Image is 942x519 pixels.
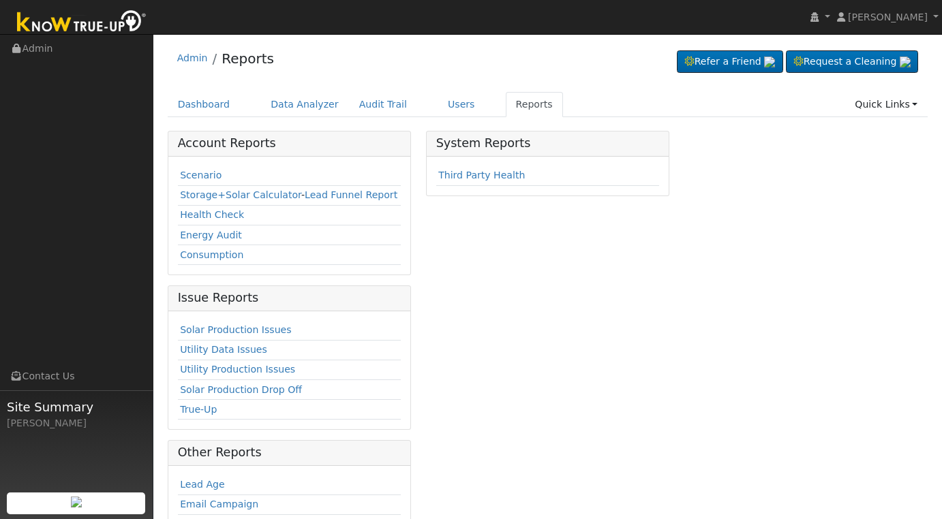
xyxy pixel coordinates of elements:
[180,479,225,490] a: Lead Age
[180,344,267,355] a: Utility Data Issues
[506,92,563,117] a: Reports
[180,384,302,395] a: Solar Production Drop Off
[677,50,783,74] a: Refer a Friend
[180,249,243,260] a: Consumption
[438,92,485,117] a: Users
[848,12,928,22] span: [PERSON_NAME]
[10,7,153,38] img: Know True-Up
[260,92,349,117] a: Data Analyzer
[7,416,146,430] div: [PERSON_NAME]
[7,398,146,416] span: Site Summary
[349,92,417,117] a: Audit Trail
[900,57,911,67] img: retrieve
[71,497,82,507] img: retrieve
[178,445,401,460] h5: Other Reports
[436,136,660,151] h5: System Reports
[305,189,397,200] a: Lead Funnel Report
[180,404,217,415] a: True-Up
[222,50,274,67] a: Reports
[180,209,244,220] a: Health Check
[764,57,775,67] img: retrieve
[178,136,401,151] h5: Account Reports
[178,185,401,205] td: -
[180,499,258,509] a: Email Campaign
[180,324,291,335] a: Solar Production Issues
[786,50,918,74] a: Request a Cleaning
[180,189,301,200] a: Storage+Solar Calculator
[180,230,242,240] a: Energy Audit
[845,92,928,117] a: Quick Links
[177,52,208,63] a: Admin
[180,364,295,375] a: Utility Production Issues
[178,291,401,305] h5: Issue Reports
[180,170,222,180] a: Scenario
[168,92,241,117] a: Dashboard
[438,170,525,180] a: Third Party Health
